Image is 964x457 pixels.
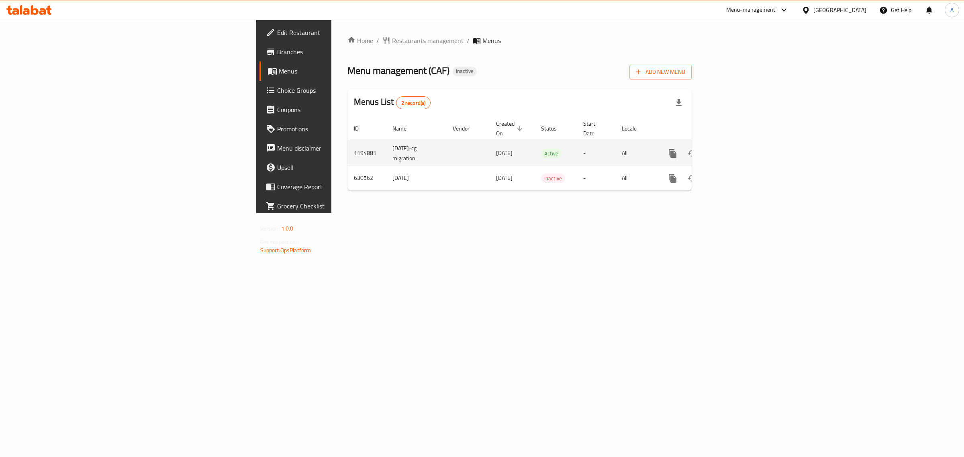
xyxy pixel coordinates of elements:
[259,158,417,177] a: Upsell
[277,163,411,172] span: Upsell
[622,124,647,133] span: Locale
[260,245,311,255] a: Support.OpsPlatform
[615,166,657,190] td: All
[277,182,411,192] span: Coverage Report
[259,177,417,196] a: Coverage Report
[277,124,411,134] span: Promotions
[496,119,525,138] span: Created On
[453,124,480,133] span: Vendor
[259,139,417,158] a: Menu disclaimer
[277,143,411,153] span: Menu disclaimer
[354,124,369,133] span: ID
[396,99,431,107] span: 2 record(s)
[281,223,294,234] span: 1.0.0
[259,23,417,42] a: Edit Restaurant
[541,149,562,158] span: Active
[277,105,411,114] span: Coupons
[577,166,615,190] td: -
[577,141,615,166] td: -
[663,169,682,188] button: more
[279,66,411,76] span: Menus
[259,100,417,119] a: Coupons
[259,42,417,61] a: Branches
[382,36,464,45] a: Restaurants management
[347,36,692,45] nav: breadcrumb
[392,124,417,133] span: Name
[813,6,866,14] div: [GEOGRAPHIC_DATA]
[392,36,464,45] span: Restaurants management
[453,68,477,75] span: Inactive
[396,96,431,109] div: Total records count
[496,148,513,158] span: [DATE]
[482,36,501,45] span: Menus
[636,67,685,77] span: Add New Menu
[629,65,692,80] button: Add New Menu
[726,5,776,15] div: Menu-management
[277,28,411,37] span: Edit Restaurant
[259,119,417,139] a: Promotions
[541,174,565,183] span: Inactive
[260,237,297,247] span: Get support on:
[347,116,747,191] table: enhanced table
[277,86,411,95] span: Choice Groups
[259,81,417,100] a: Choice Groups
[467,36,470,45] li: /
[669,93,688,112] div: Export file
[277,47,411,57] span: Branches
[260,223,280,234] span: Version:
[657,116,747,141] th: Actions
[354,96,431,109] h2: Menus List
[663,144,682,163] button: more
[277,201,411,211] span: Grocery Checklist
[583,119,606,138] span: Start Date
[950,6,954,14] span: A
[496,173,513,183] span: [DATE]
[615,141,657,166] td: All
[682,144,702,163] button: Change Status
[259,61,417,81] a: Menus
[541,124,567,133] span: Status
[259,196,417,216] a: Grocery Checklist
[541,173,565,183] div: Inactive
